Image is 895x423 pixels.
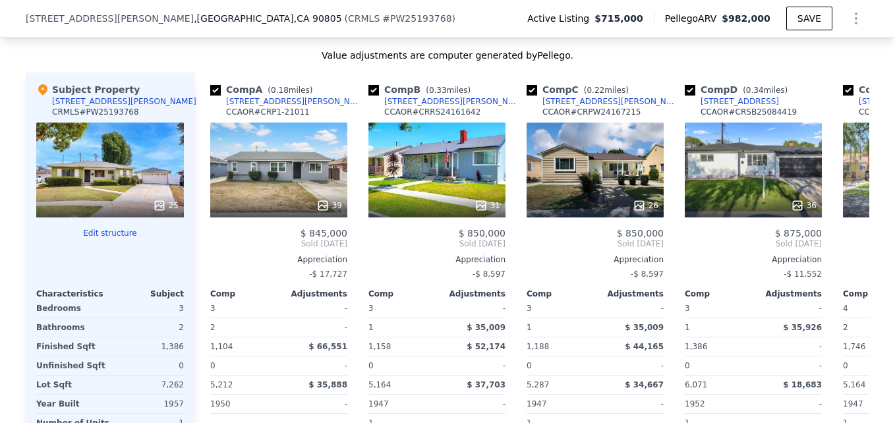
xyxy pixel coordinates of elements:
[281,299,347,318] div: -
[26,12,194,25] span: [STREET_ADDRESS][PERSON_NAME]
[617,228,664,239] span: $ 850,000
[36,299,107,318] div: Bedrooms
[368,96,521,107] a: [STREET_ADDRESS][PERSON_NAME]
[194,12,341,25] span: , [GEOGRAPHIC_DATA]
[113,376,184,394] div: 7,262
[429,86,447,95] span: 0.33
[685,361,690,370] span: 0
[368,318,434,337] div: 1
[527,12,594,25] span: Active Listing
[440,299,505,318] div: -
[722,13,770,24] span: $982,000
[527,304,532,313] span: 3
[631,269,664,279] span: -$ 8,597
[348,13,380,24] span: CRMLS
[440,395,505,413] div: -
[368,83,476,96] div: Comp B
[685,83,793,96] div: Comp D
[368,380,391,389] span: 5,164
[685,239,822,249] span: Sold [DATE]
[756,356,822,375] div: -
[384,96,521,107] div: [STREET_ADDRESS][PERSON_NAME]
[36,289,110,299] div: Characteristics
[753,289,822,299] div: Adjustments
[791,199,817,212] div: 36
[527,289,595,299] div: Comp
[113,337,184,356] div: 1,386
[467,380,505,389] span: $ 37,703
[52,107,139,117] div: CRMLS # PW25193768
[262,86,318,95] span: ( miles)
[113,318,184,337] div: 2
[210,254,347,265] div: Appreciation
[210,395,276,413] div: 1950
[756,299,822,318] div: -
[579,86,634,95] span: ( miles)
[843,380,865,389] span: 5,164
[110,289,184,299] div: Subject
[210,96,363,107] a: [STREET_ADDRESS][PERSON_NAME]
[368,395,434,413] div: 1947
[368,342,391,351] span: 1,158
[226,96,363,107] div: [STREET_ADDRESS][PERSON_NAME]
[527,380,549,389] span: 5,287
[281,318,347,337] div: -
[786,7,832,30] button: SAVE
[113,299,184,318] div: 3
[843,5,869,32] button: Show Options
[210,289,279,299] div: Comp
[294,13,342,24] span: , CA 90805
[308,342,347,351] span: $ 66,551
[843,342,865,351] span: 1,746
[226,107,310,117] div: CCAOR # CRP1-21011
[701,107,797,117] div: CCAOR # CRSB25084419
[368,304,374,313] span: 3
[384,107,480,117] div: CCAOR # CRRS24161642
[685,304,690,313] span: 3
[587,86,604,95] span: 0.22
[210,361,216,370] span: 0
[36,318,107,337] div: Bathrooms
[685,380,707,389] span: 6,071
[756,337,822,356] div: -
[368,239,505,249] span: Sold [DATE]
[746,86,764,95] span: 0.34
[783,323,822,332] span: $ 35,926
[527,342,549,351] span: 1,188
[685,342,707,351] span: 1,386
[459,228,505,239] span: $ 850,000
[210,239,347,249] span: Sold [DATE]
[527,395,592,413] div: 1947
[36,395,107,413] div: Year Built
[26,49,869,62] div: Value adjustments are computer generated by Pellego .
[281,356,347,375] div: -
[271,86,289,95] span: 0.18
[210,83,318,96] div: Comp A
[737,86,793,95] span: ( miles)
[316,199,342,212] div: 39
[36,337,107,356] div: Finished Sqft
[345,12,456,25] div: ( )
[210,380,233,389] span: 5,212
[625,323,664,332] span: $ 35,009
[594,12,643,25] span: $715,000
[685,289,753,299] div: Comp
[437,289,505,299] div: Adjustments
[368,361,374,370] span: 0
[281,395,347,413] div: -
[665,12,722,25] span: Pellego ARV
[527,361,532,370] span: 0
[685,96,779,107] a: [STREET_ADDRESS]
[467,342,505,351] span: $ 52,174
[52,96,196,107] div: [STREET_ADDRESS][PERSON_NAME]
[473,269,505,279] span: -$ 8,597
[542,96,679,107] div: [STREET_ADDRESS][PERSON_NAME]
[210,318,276,337] div: 2
[527,96,679,107] a: [STREET_ADDRESS][PERSON_NAME]
[36,376,107,394] div: Lot Sqft
[382,13,451,24] span: # PW25193768
[210,342,233,351] span: 1,104
[625,342,664,351] span: $ 44,165
[440,356,505,375] div: -
[36,83,140,96] div: Subject Property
